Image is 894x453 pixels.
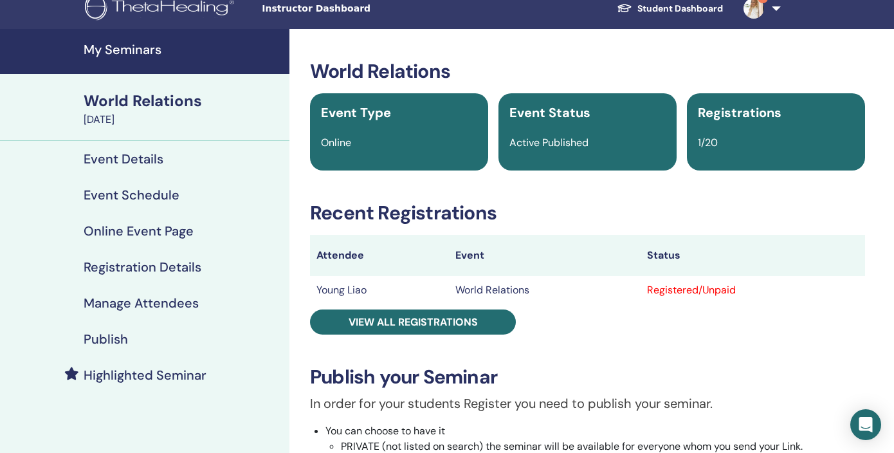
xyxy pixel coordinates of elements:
h4: My Seminars [84,42,282,57]
span: Online [321,136,351,149]
h4: Event Schedule [84,187,179,203]
h3: Recent Registrations [310,201,865,225]
div: [DATE] [84,112,282,127]
a: World Relations[DATE] [76,90,289,127]
th: Status [641,235,865,276]
div: Open Intercom Messenger [850,409,881,440]
h3: Publish your Seminar [310,365,865,389]
h3: World Relations [310,60,865,83]
a: View all registrations [310,310,516,335]
div: World Relations [84,90,282,112]
span: Event Status [509,104,590,121]
span: View all registrations [349,315,478,329]
span: Registrations [698,104,781,121]
h4: Online Event Page [84,223,194,239]
img: graduation-cap-white.svg [617,3,632,14]
h4: Highlighted Seminar [84,367,206,383]
td: World Relations [449,276,641,304]
p: In order for your students Register you need to publish your seminar. [310,394,865,413]
span: 1/20 [698,136,718,149]
th: Event [449,235,641,276]
span: Event Type [321,104,391,121]
td: Young Liao [310,276,449,304]
h4: Event Details [84,151,163,167]
span: Active Published [509,136,588,149]
div: Registered/Unpaid [647,282,859,298]
h4: Manage Attendees [84,295,199,311]
h4: Registration Details [84,259,201,275]
th: Attendee [310,235,449,276]
h4: Publish [84,331,128,347]
span: Instructor Dashboard [262,2,455,15]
